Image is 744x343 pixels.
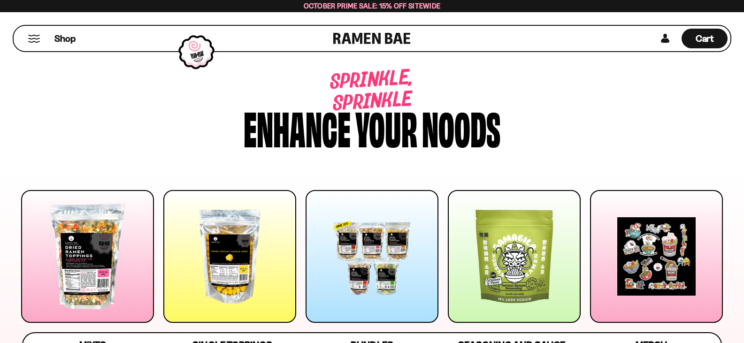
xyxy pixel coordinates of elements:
[682,26,728,51] div: Cart
[304,1,441,10] span: October Prime Sale: 15% off Sitewide
[54,29,76,48] a: Shop
[244,105,351,149] div: Enhance
[355,105,417,149] div: your
[696,33,714,44] span: Cart
[28,35,40,43] button: Mobile Menu Trigger
[54,32,76,45] span: Shop
[422,105,500,149] div: noods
